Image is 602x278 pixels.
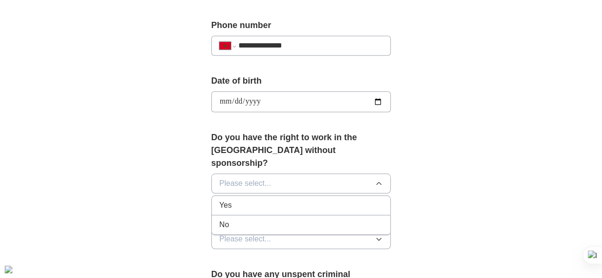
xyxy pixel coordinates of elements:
[211,173,391,193] button: Please select...
[219,219,229,230] span: No
[219,233,271,245] span: Please select...
[211,131,391,170] label: Do you have the right to work in the [GEOGRAPHIC_DATA] without sponsorship?
[211,75,391,87] label: Date of birth
[211,19,391,32] label: Phone number
[211,229,391,249] button: Please select...
[5,266,12,273] div: Cookie consent button
[219,200,232,211] span: Yes
[219,178,271,189] span: Please select...
[5,266,12,273] img: Cookie%20settings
